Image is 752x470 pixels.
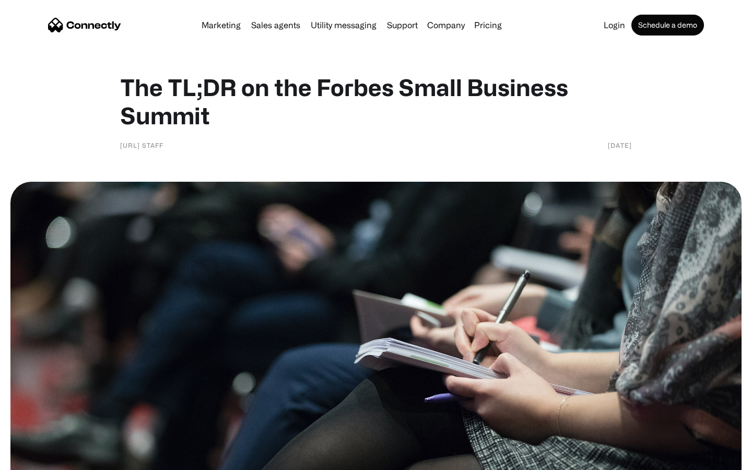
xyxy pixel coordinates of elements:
[427,18,465,32] div: Company
[631,15,704,36] a: Schedule a demo
[21,452,63,466] ul: Language list
[470,21,506,29] a: Pricing
[383,21,422,29] a: Support
[608,140,632,150] div: [DATE]
[120,73,632,130] h1: The TL;DR on the Forbes Small Business Summit
[197,21,245,29] a: Marketing
[247,21,304,29] a: Sales agents
[10,452,63,466] aside: Language selected: English
[307,21,381,29] a: Utility messaging
[600,21,629,29] a: Login
[120,140,163,150] div: [URL] Staff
